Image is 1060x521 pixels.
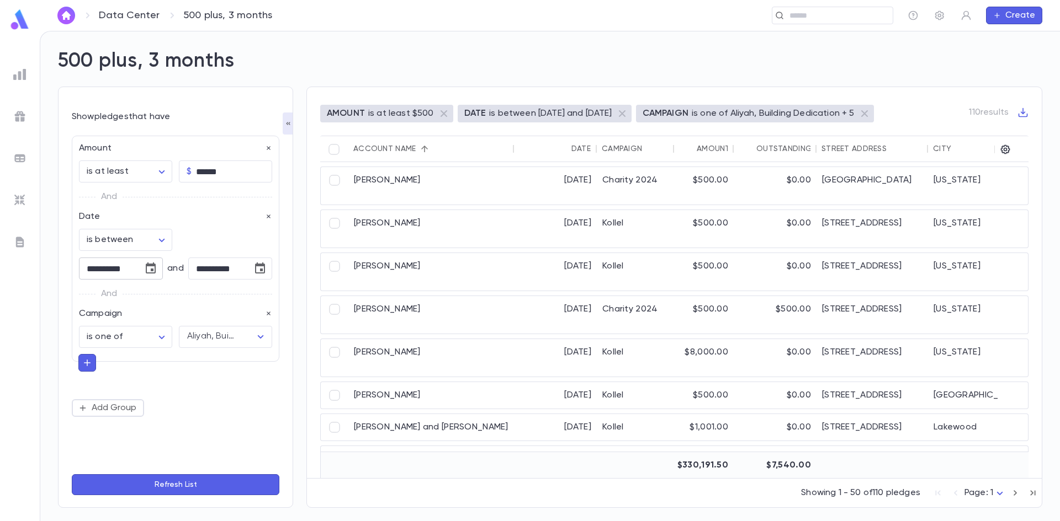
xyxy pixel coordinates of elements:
[167,263,183,274] p: and
[928,339,1011,377] div: [US_STATE]
[692,108,855,119] p: is one of Aliyah, Building Dedication + 5
[597,210,674,248] div: Kollel
[554,140,571,158] button: Sort
[514,210,597,248] div: [DATE]
[801,487,920,498] p: Showing 1 - 50 of 110 pledges
[674,452,734,479] div: $330,191.50
[183,9,272,22] p: 500 plus, 3 months
[87,332,123,341] span: is one of
[928,167,1011,205] div: [US_STATE]
[13,194,26,207] img: imports_grey.530a8a0e642e233f2baf0ef88e8c9fcb.svg
[674,167,734,205] div: $500.00
[643,108,688,119] p: CAMPAIGN
[60,11,73,20] img: home_white.a664292cf8c1dea59945f0da9f25487c.svg
[87,167,129,176] span: is at least
[72,474,279,495] button: Refresh List
[87,235,134,244] span: is between
[13,68,26,81] img: reports_grey.c525e4749d1bce6a11f5fe2a8de1b229.svg
[734,382,817,409] div: $0.00
[969,107,1009,118] p: 110 results
[734,167,817,205] div: $0.00
[964,485,1006,502] div: Page: 1
[597,296,674,334] div: Charity 2024
[79,161,172,182] div: is at least
[739,140,756,158] button: Sort
[458,105,632,122] div: DATEis between [DATE] and [DATE]
[697,144,730,153] div: Amount
[817,253,928,291] div: [STREET_ADDRESS]
[951,140,969,158] button: Sort
[986,7,1042,24] button: Create
[13,152,26,165] img: batches_grey.339ca447c9d9533ef1741baa751efc33.svg
[72,111,279,122] div: Show pledges that have
[674,339,734,377] div: $8,000.00
[734,296,817,334] div: $500.00
[13,235,26,249] img: letters_grey.7941b92b52307dd3b8a917253454ce1c.svg
[964,488,993,497] span: Page: 1
[101,286,117,302] p: And
[514,296,597,334] div: [DATE]
[140,257,162,280] button: Choose date, selected date is Jan 1, 2024
[464,108,486,119] p: DATE
[597,446,674,472] div: Kollel
[514,382,597,409] div: [DATE]
[79,326,172,348] div: is one of
[817,167,928,205] div: [GEOGRAPHIC_DATA]
[933,144,951,153] div: City
[348,210,514,248] div: [PERSON_NAME]
[514,339,597,377] div: [DATE]
[636,105,874,122] div: CAMPAIGNis one of Aliyah, Building Dedication + 5
[928,210,1011,248] div: [US_STATE]
[348,253,514,291] div: [PERSON_NAME]
[72,205,272,222] div: Date
[79,229,172,251] div: is between
[348,382,514,409] div: [PERSON_NAME]
[99,9,160,22] a: Data Center
[821,144,887,153] div: Street Address
[597,339,674,377] div: Kollel
[348,414,514,441] div: [PERSON_NAME] and [PERSON_NAME]
[72,136,272,154] div: Amount
[187,166,192,177] p: $
[416,140,433,158] button: Sort
[928,296,1011,334] div: [US_STATE]
[597,167,674,205] div: Charity 2024
[734,446,817,472] div: $0.00
[756,144,812,153] div: Outstanding
[817,446,928,472] div: [STREET_ADDRESS]
[101,189,117,205] p: And
[674,382,734,409] div: $500.00
[58,49,235,73] h2: 500 plus, 3 months
[674,446,734,472] div: $1,800.00
[817,339,928,377] div: [STREET_ADDRESS]
[368,108,434,119] p: is at least $500
[13,110,26,123] img: campaigns_grey.99e729a5f7ee94e3726e6486bddda8f1.svg
[928,253,1011,291] div: [US_STATE]
[674,296,734,334] div: $500.00
[734,253,817,291] div: $0.00
[9,9,31,30] img: logo
[514,253,597,291] div: [DATE]
[734,210,817,248] div: $0.00
[348,296,514,334] div: [PERSON_NAME]
[928,446,1011,472] div: Kings Point
[320,105,453,122] div: AMOUNTis at least $500
[674,414,734,441] div: $1,001.00
[928,382,1011,409] div: [GEOGRAPHIC_DATA]
[674,210,734,248] div: $500.00
[571,144,591,153] div: Date
[597,382,674,409] div: Kollel
[674,253,734,291] div: $500.00
[602,144,642,153] div: Campaign
[642,140,660,158] button: Sort
[734,414,817,441] div: $0.00
[249,257,271,280] button: Choose date, selected date is Mar 31, 2024
[489,108,612,119] p: is between [DATE] and [DATE]
[734,452,817,479] div: $7,540.00
[253,329,268,345] button: Open
[514,446,597,472] div: [DATE]
[514,414,597,441] div: [DATE]
[817,414,928,441] div: [STREET_ADDRESS]
[327,108,365,119] p: AMOUNT
[597,414,674,441] div: Kollel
